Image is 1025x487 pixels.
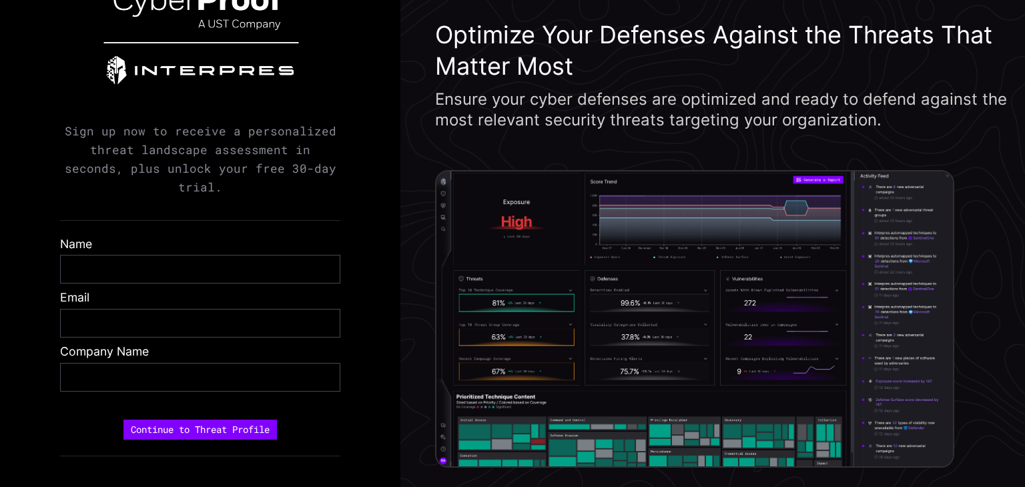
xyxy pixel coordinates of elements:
[435,170,954,468] img: Screenshot
[60,344,340,360] label: Company Name
[60,237,340,252] label: Name
[123,420,277,440] button: Continue to Threat Profile
[60,122,340,197] p: Sign up now to receive a personalized threat landscape assessment in seconds, plus unlock your fr...
[60,290,340,306] label: Email
[435,19,1012,82] h3: Optimize Your Defenses Against the Threats That Matter Most
[435,89,1012,130] div: Ensure your cyber defenses are optimized and ready to defend against the most relevant security t...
